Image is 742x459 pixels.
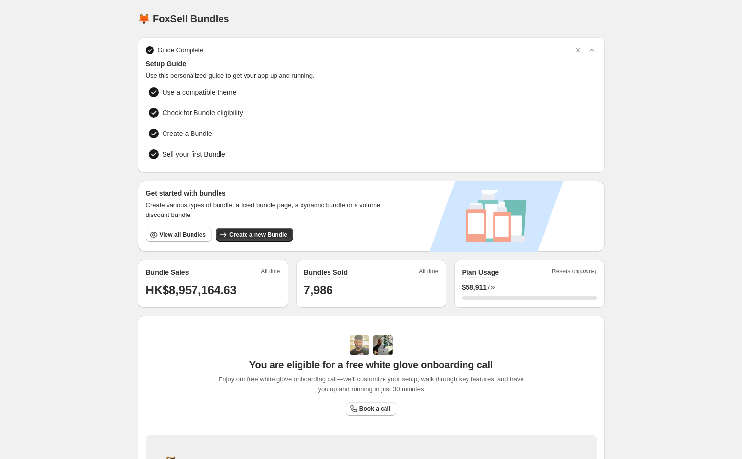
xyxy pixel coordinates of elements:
[462,268,499,277] h2: Plan Usage
[146,59,597,69] span: Setup Guide
[146,189,390,198] h3: Get started with bundles
[146,268,189,277] h2: Bundle Sales
[373,335,393,355] img: Prakhar
[304,282,439,298] h1: 7,986
[359,405,390,413] span: Book a call
[229,231,287,239] span: Create a new Bundle
[163,149,225,159] span: Sell your first Bundle
[346,402,396,416] a: Book a call
[261,268,280,278] span: All time
[304,268,348,277] h2: Bundles Sold
[163,87,237,97] span: Use a compatible theme
[213,375,529,394] span: Enjoy our free white glove onboarding call—we'll customize your setup, walk through key features,...
[158,45,204,55] span: Guide Complete
[146,200,390,220] span: Create various types of bundle, a fixed bundle page, a dynamic bundle or a volume discount bundle
[249,359,493,371] span: You are eligible for a free white glove onboarding call
[163,108,243,118] span: Check for Bundle eligibility
[419,268,438,278] span: All time
[462,282,487,292] span: $ 58,911
[216,228,293,242] button: Create a new Bundle
[146,282,280,298] h1: HK$8,957,164.63
[146,228,212,242] button: View all Bundles
[146,71,597,81] span: Use this personalized guide to get your app up and running.
[160,231,206,239] span: View all Bundles
[350,335,369,355] img: Adi
[138,13,229,25] h1: 🦊 FoxSell Bundles
[578,269,596,274] span: [DATE]
[163,129,212,138] span: Create a Bundle
[491,283,495,291] span: ∞
[462,282,597,292] div: /
[552,268,597,278] span: Resets on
